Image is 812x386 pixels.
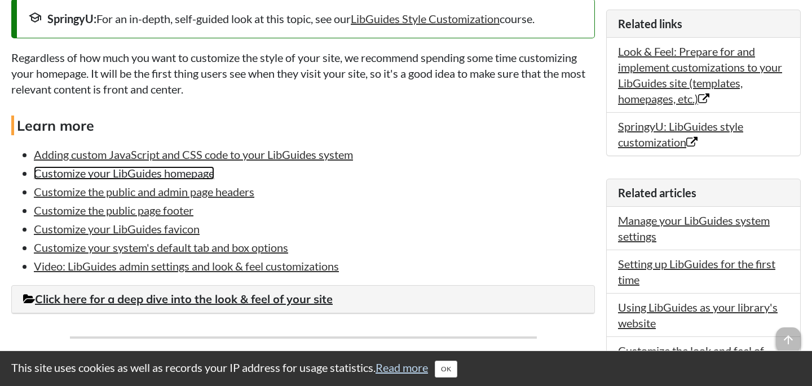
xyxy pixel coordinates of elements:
[618,119,743,149] a: SpringyU: LibGuides style customization
[28,11,42,24] span: school
[618,17,682,30] span: Related links
[776,327,801,352] span: arrow_upward
[47,12,96,25] strong: SpringyU:
[34,241,288,254] a: Customize your system's default tab and box options
[618,344,764,373] a: Customize the look and feel of LibCal
[618,257,775,286] a: Setting up LibGuides for the first time
[776,329,801,342] a: arrow_upward
[23,292,333,306] a: Click here for a deep dive into the look & feel of your site
[34,222,200,236] a: Customize your LibGuides favicon
[618,186,696,199] span: Related articles
[618,214,770,243] a: Manage your LibGuides system settings
[34,185,254,198] a: Customize the public and admin page headers
[11,50,595,97] p: Regardless of how much you want to customize the style of your site, we recommend spending some t...
[34,148,353,161] a: Adding custom JavaScript and CSS code to your LibGuides system
[34,203,193,217] a: Customize the public page footer
[351,12,500,25] a: LibGuides Style Customization
[28,11,583,26] div: For an in-depth, self-guided look at this topic, see our course.
[435,361,457,378] button: Close
[376,361,428,374] a: Read more
[618,300,778,330] a: Using LibGuides as your library's website
[618,45,782,105] a: Look & Feel: Prepare for and implement customizations to your LibGuides site (templates, homepage...
[34,259,339,273] a: Video: LibGuides admin settings and look & feel customizations
[11,116,595,135] h4: Learn more
[34,166,214,180] a: Customize your LibGuides homepage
